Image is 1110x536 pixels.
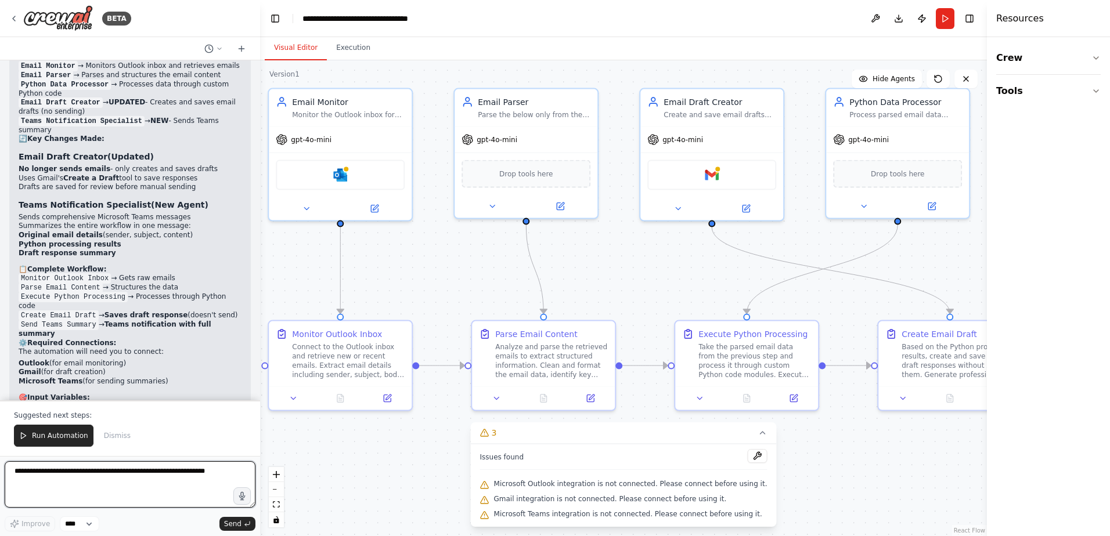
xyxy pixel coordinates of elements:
[19,97,103,108] code: Email Draft Creator
[19,80,242,99] li: → Processes data through custom Python code
[19,359,242,368] li: (for email monitoring)
[292,328,382,340] div: Monitor Outlook Inbox
[104,311,188,319] strong: Saves draft response
[698,342,811,379] div: Take the parsed email data from the previous step and process it through custom Python code modul...
[571,392,611,405] button: Open in side panel
[23,5,93,31] img: Logo
[19,283,103,293] code: Parse Email Content
[871,168,925,180] span: Drop tools here
[480,452,524,462] span: Issues found
[19,135,242,144] h2: 🔄
[219,517,255,531] button: Send
[19,231,103,239] strong: Original email details
[292,96,405,108] div: Email Monitor
[419,360,464,371] g: Edge from 95a7143e-ef36-4038-8f04-4d5b929342c4 to 5c4611b3-d7ce-4e9c-b4f6-cddbca8eb612
[19,183,242,192] li: Drafts are saved for review before manual sending
[19,347,242,357] p: The automation will need you to connect:
[453,88,599,219] div: Email ParserParse the below only from the email. 1. Origin City 2. Origin State 3. Destination Ci...
[902,328,977,340] div: Create Email Draft
[367,392,408,405] button: Open in side panel
[19,174,242,183] li: Uses Gmail's tool to save responses
[19,231,242,240] li: (sender, subject, content)
[341,202,407,216] button: Open in side panel
[622,360,668,371] g: Edge from 5c4611b3-d7ce-4e9c-b4f6-cddbca8eb612 to 662c5b0d-484f-45b1-a748-d77852b04c37
[664,96,776,108] div: Email Draft Creator
[19,70,73,81] code: Email Parser
[19,339,242,348] h2: ⚙️
[334,227,346,314] g: Edge from 7ab095c1-7c23-413d-86be-55522fb0f0ed to 95a7143e-ef36-4038-8f04-4d5b929342c4
[954,527,985,534] a: React Flow attribution
[996,12,1044,26] h4: Resources
[902,342,1014,379] div: Based on the Python processing results, create and save email draft responses without sending the...
[302,13,433,24] nav: breadcrumb
[662,135,703,144] span: gpt-4o-mini
[852,70,922,88] button: Hide Agents
[19,199,242,211] h3: (New Agent)
[19,151,242,162] h3: (Updated)
[899,200,964,213] button: Open in side panel
[698,328,808,340] div: Execute Python Processing
[224,519,242,528] span: Send
[996,42,1101,74] button: Crew
[925,392,975,405] button: No output available
[316,392,365,405] button: No output available
[19,359,49,367] strong: Outlook
[5,516,55,531] button: Improve
[977,392,1017,405] button: Open in side panel
[19,98,242,117] li: → - Creates and saves email drafts (no sending)
[232,42,251,56] button: Start a new chat
[639,88,784,222] div: Email Draft CreatorCreate and save email drafts based on processed data from Python modules. Gene...
[14,411,246,420] p: Suggested next steps:
[268,320,413,411] div: Monitor Outlook InboxConnect to the Outlook inbox and retrieve new or recent emails. Extract emai...
[849,96,962,108] div: Python Data Processor
[873,74,915,84] span: Hide Agents
[14,425,93,447] button: Run Automation
[98,425,136,447] button: Dismiss
[848,135,889,144] span: gpt-4o-mini
[19,311,242,320] li: → (doesn't send)
[292,342,405,379] div: Connect to the Outlook inbox and retrieve new or recent emails. Extract email details including s...
[19,368,41,376] strong: Gmail
[269,467,284,482] button: zoom in
[27,339,116,347] strong: Required Connections:
[520,225,549,314] g: Edge from a5d03f6b-3a57-46f3-8a22-fc6f182ab490 to 5c4611b3-d7ce-4e9c-b4f6-cddbca8eb612
[27,135,104,143] strong: Key Changes Made:
[19,274,242,283] li: → Gets raw emails
[19,320,99,330] code: Send Teams Summary
[19,265,242,274] h2: 📋
[104,431,131,440] span: Dismiss
[519,392,568,405] button: No output available
[268,88,413,222] div: Email MonitorMonitor the Outlook inbox for new emails and retrieve their content for processing. ...
[32,431,88,440] span: Run Automation
[102,12,131,26] div: BETA
[826,360,871,371] g: Edge from 662c5b0d-484f-45b1-a748-d77852b04c37 to 87f99532-e291-4b30-ad33-f341c4b6e5c5
[19,222,242,258] li: Summarizes the entire workflow in one message:
[527,200,593,213] button: Open in side panel
[19,165,242,174] li: - only creates and saves drafts
[471,422,777,444] button: 3
[722,392,772,405] button: No output available
[19,200,151,209] strong: Teams Notification Specialist
[471,320,616,411] div: Parse Email ContentAnalyze and parse the retrieved emails to extract structured information. Clea...
[495,342,608,379] div: Analyze and parse the retrieved emails to extract structured information. Clean and format the em...
[19,213,242,222] li: Sends comprehensive Microsoft Teams messages
[741,225,903,314] g: Edge from 332b9451-1900-41ff-b2ca-ac3a149a461b to 662c5b0d-484f-45b1-a748-d77852b04c37
[19,393,242,403] h2: 🎯
[996,75,1101,107] button: Tools
[269,482,284,497] button: zoom out
[19,273,111,284] code: Monitor Outlook Inbox
[494,509,762,519] span: Microsoft Teams integration is not connected. Please connect before using it.
[333,168,347,182] img: Microsoft Outlook
[19,61,78,71] code: Email Monitor
[19,292,242,311] li: → Processes through Python code
[774,392,814,405] button: Open in side panel
[269,70,300,79] div: Version 1
[269,512,284,527] button: toggle interactivity
[109,98,145,106] strong: UPDATED
[267,10,283,27] button: Hide left sidebar
[63,174,119,182] strong: Create a Draft
[664,110,776,119] div: Create and save email drafts based on processed data from Python modules. Generate well-formatted...
[478,110,590,119] div: Parse the below only from the email. 1. Origin City 2. Origin State 3. Destination City 4. Destin...
[19,283,242,292] li: → Structures the data
[825,88,970,219] div: Python Data ProcessorProcess parsed email data through custom Python code modules. Execute data a...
